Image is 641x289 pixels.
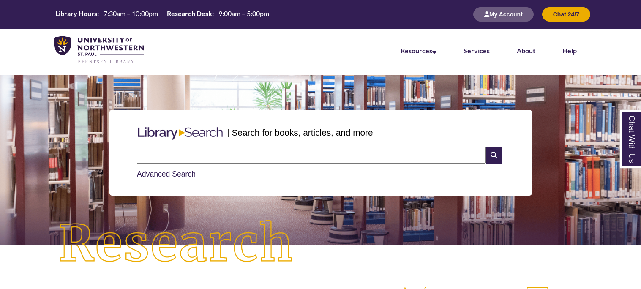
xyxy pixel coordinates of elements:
[52,9,273,20] a: Hours Today
[517,46,535,55] a: About
[562,46,577,55] a: Help
[401,46,436,55] a: Resources
[52,9,273,19] table: Hours Today
[464,46,490,55] a: Services
[54,36,144,64] img: UNWSP Library Logo
[104,9,158,17] span: 7:30am – 10:00pm
[227,126,373,139] p: | Search for books, articles, and more
[164,9,215,18] th: Research Desk:
[542,11,590,18] a: Chat 24/7
[218,9,269,17] span: 9:00am – 5:00pm
[473,11,534,18] a: My Account
[542,7,590,22] button: Chat 24/7
[134,124,227,143] img: Libary Search
[473,7,534,22] button: My Account
[137,170,196,178] a: Advanced Search
[486,147,502,164] i: Search
[52,9,100,18] th: Library Hours:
